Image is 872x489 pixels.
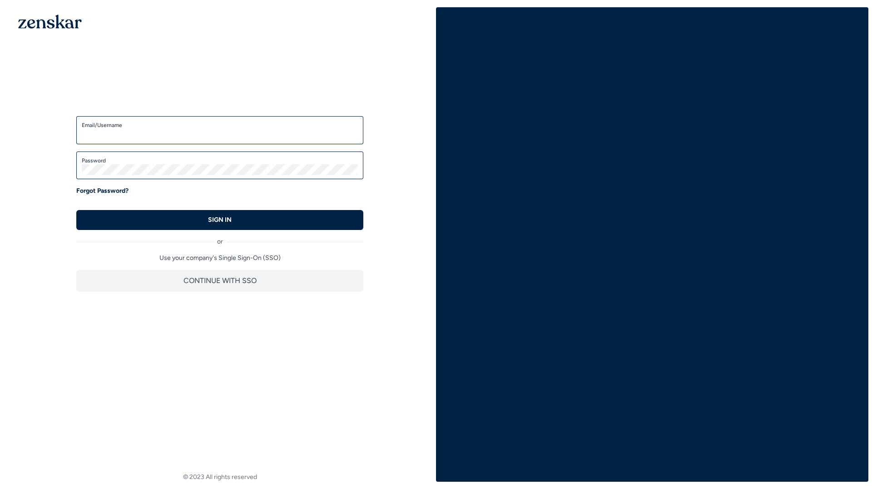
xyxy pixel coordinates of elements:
a: Forgot Password? [76,186,129,196]
button: CONTINUE WITH SSO [76,270,363,292]
img: 1OGAJ2xQqyY4LXKgY66KYq0eOWRCkrZdAb3gUhuVAqdWPZE9SRJmCz+oDMSn4zDLXe31Ii730ItAGKgCKgCCgCikA4Av8PJUP... [18,15,82,29]
p: SIGN IN [208,215,232,225]
p: Use your company's Single Sign-On (SSO) [76,254,363,263]
footer: © 2023 All rights reserved [4,473,436,482]
label: Email/Username [82,122,358,129]
div: or [76,230,363,246]
label: Password [82,157,358,164]
button: SIGN IN [76,210,363,230]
